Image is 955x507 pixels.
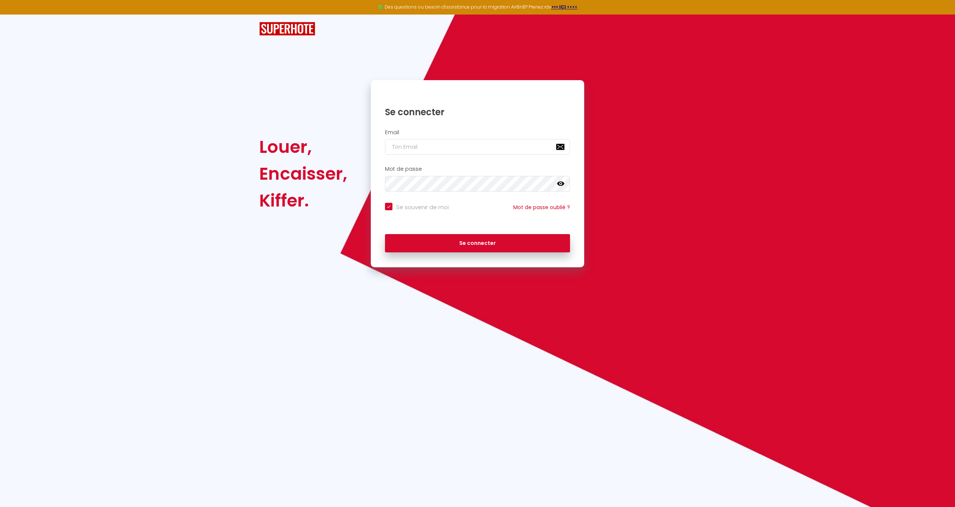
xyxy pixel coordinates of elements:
div: Encaisser, [259,160,347,187]
h2: Email [385,129,570,136]
div: Kiffer. [259,187,347,214]
div: Louer, [259,133,347,160]
h1: Se connecter [385,106,570,118]
h2: Mot de passe [385,166,570,172]
a: >>> ICI <<<< [551,4,577,10]
a: Mot de passe oublié ? [513,204,570,211]
button: Se connecter [385,234,570,253]
img: SuperHote logo [259,22,315,36]
input: Ton Email [385,139,570,155]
